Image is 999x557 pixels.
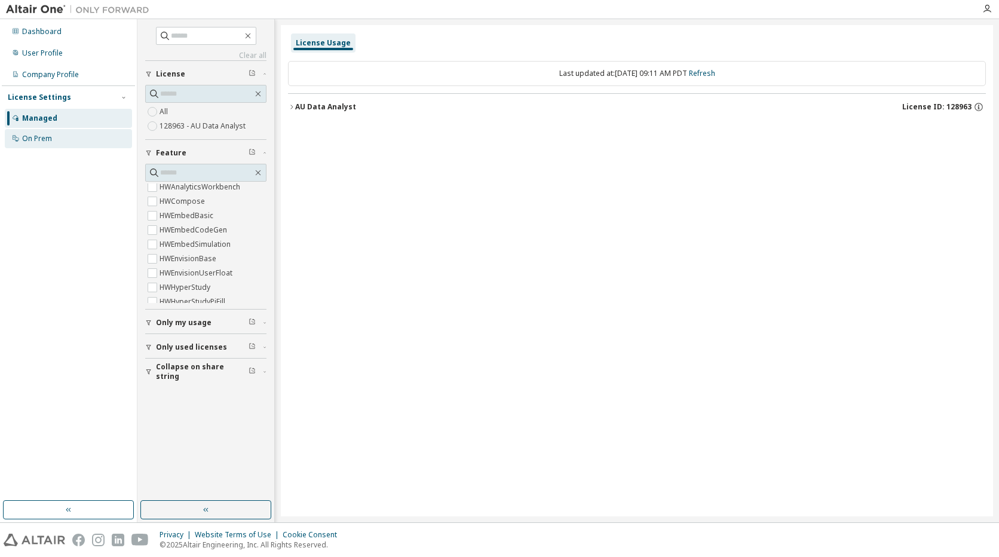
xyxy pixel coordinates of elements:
span: Clear filter [249,367,256,377]
img: altair_logo.svg [4,534,65,546]
img: instagram.svg [92,534,105,546]
span: Only my usage [156,318,212,328]
button: AU Data AnalystLicense ID: 128963 [288,94,986,120]
button: Collapse on share string [145,359,266,385]
span: Clear filter [249,148,256,158]
label: All [160,105,170,119]
a: Refresh [689,68,715,78]
div: AU Data Analyst [295,102,356,112]
span: Clear filter [249,318,256,328]
span: Clear filter [249,69,256,79]
span: License [156,69,185,79]
button: License [145,61,266,87]
label: HWEnvisionBase [160,252,219,266]
img: youtube.svg [131,534,149,546]
label: HWEmbedCodeGen [160,223,229,237]
label: 128963 - AU Data Analyst [160,119,248,133]
label: HWCompose [160,194,207,209]
span: Feature [156,148,186,158]
span: Collapse on share string [156,362,249,381]
div: License Settings [8,93,71,102]
div: Company Profile [22,70,79,79]
div: Cookie Consent [283,530,344,540]
div: On Prem [22,134,52,143]
div: Website Terms of Use [195,530,283,540]
img: linkedin.svg [112,534,124,546]
p: © 2025 Altair Engineering, Inc. All Rights Reserved. [160,540,344,550]
button: Only used licenses [145,334,266,360]
div: Privacy [160,530,195,540]
span: Clear filter [249,342,256,352]
label: HWEmbedSimulation [160,237,233,252]
div: Last updated at: [DATE] 09:11 AM PDT [288,61,986,86]
label: HWEmbedBasic [160,209,216,223]
button: Only my usage [145,310,266,336]
img: facebook.svg [72,534,85,546]
a: Clear all [145,51,266,60]
span: License ID: 128963 [902,102,972,112]
label: HWHyperStudyPiFill [160,295,228,309]
label: HWAnalyticsWorkbench [160,180,243,194]
button: Feature [145,140,266,166]
label: HWEnvisionUserFloat [160,266,235,280]
div: User Profile [22,48,63,58]
div: Dashboard [22,27,62,36]
span: Only used licenses [156,342,227,352]
div: License Usage [296,38,351,48]
div: Managed [22,114,57,123]
label: HWHyperStudy [160,280,213,295]
img: Altair One [6,4,155,16]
